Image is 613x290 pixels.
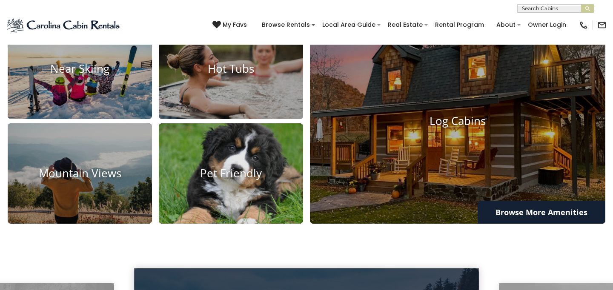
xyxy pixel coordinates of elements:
[384,18,427,31] a: Real Estate
[159,19,303,119] a: Hot Tubs
[258,18,314,31] a: Browse Rentals
[310,19,605,224] a: Log Cabins
[159,167,303,180] h4: Pet Friendly
[8,123,152,224] a: Mountain Views
[492,18,520,31] a: About
[159,62,303,75] h4: Hot Tubs
[159,123,303,224] a: Pet Friendly
[431,18,488,31] a: Rental Program
[597,20,607,30] img: mail-regular-black.png
[8,62,152,75] h4: Near Skiing
[579,20,588,30] img: phone-regular-black.png
[318,18,380,31] a: Local Area Guide
[6,17,121,34] img: Blue-2.png
[478,201,605,224] a: Browse More Amenities
[212,20,249,30] a: My Favs
[310,114,605,128] h4: Log Cabins
[223,20,247,29] span: My Favs
[524,18,570,31] a: Owner Login
[8,167,152,180] h4: Mountain Views
[8,19,152,119] a: Near Skiing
